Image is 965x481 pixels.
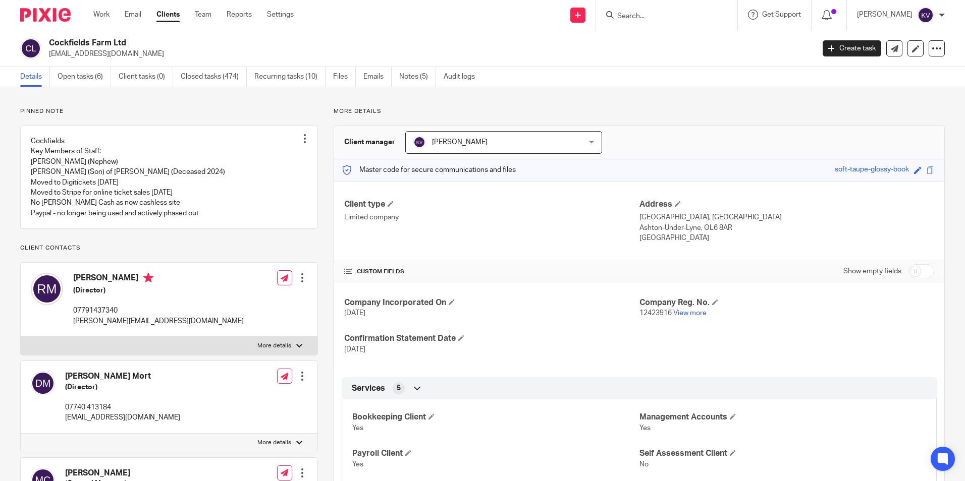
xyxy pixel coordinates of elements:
span: 12423916 [639,310,672,317]
p: 07740 413184 [65,402,180,412]
span: Services [352,383,385,394]
a: Emails [363,67,392,87]
p: [EMAIL_ADDRESS][DOMAIN_NAME] [49,49,808,59]
img: svg%3E [918,7,934,23]
h5: (Director) [73,285,244,295]
h4: Client type [344,199,639,210]
span: Yes [639,425,651,432]
a: Reports [227,10,252,20]
p: 07791437340 [73,306,244,316]
img: svg%3E [413,136,425,148]
span: [DATE] [344,346,365,353]
span: [PERSON_NAME] [432,139,488,146]
a: Client tasks (0) [119,67,173,87]
a: Closed tasks (474) [181,67,247,87]
p: Pinned note [20,107,318,115]
a: Notes (5) [399,67,436,87]
h4: Management Accounts [639,412,926,423]
label: Show empty fields [843,266,901,276]
a: Audit logs [444,67,482,87]
img: Pixie [20,8,71,22]
h3: Client manager [344,137,395,147]
p: More details [257,342,291,350]
p: [PERSON_NAME] [857,10,913,20]
a: Settings [267,10,294,20]
input: Search [616,12,707,21]
h4: CUSTOM FIELDS [344,268,639,276]
h5: (Director) [65,382,180,392]
span: Yes [352,461,363,468]
span: [DATE] [344,310,365,317]
a: Files [333,67,356,87]
h4: Self Assessment Client [639,448,926,459]
img: svg%3E [31,273,63,305]
a: View more [673,310,707,317]
h4: [PERSON_NAME] Mort [65,371,180,382]
span: Get Support [762,11,801,18]
h4: Company Reg. No. [639,297,934,308]
span: 5 [397,383,401,393]
h4: Address [639,199,934,210]
p: Limited company [344,212,639,222]
a: Clients [156,10,180,20]
p: [EMAIL_ADDRESS][DOMAIN_NAME] [65,412,180,423]
a: Team [195,10,211,20]
a: Open tasks (6) [58,67,111,87]
h4: Confirmation Statement Date [344,333,639,344]
p: [GEOGRAPHIC_DATA] [639,233,934,243]
p: Client contacts [20,244,318,252]
h4: Company Incorporated On [344,297,639,308]
h4: Bookkeeping Client [352,412,639,423]
p: Master code for secure communications and files [342,165,516,175]
p: More details [334,107,945,115]
a: Email [125,10,141,20]
span: No [639,461,649,468]
p: [GEOGRAPHIC_DATA], [GEOGRAPHIC_DATA] [639,212,934,222]
h4: [PERSON_NAME] [65,468,236,478]
p: [PERSON_NAME][EMAIL_ADDRESS][DOMAIN_NAME] [73,316,244,326]
i: Primary [143,273,153,283]
div: soft-taupe-glossy-book [835,164,909,176]
h4: Payroll Client [352,448,639,459]
h4: [PERSON_NAME] [73,273,244,285]
span: Yes [352,425,363,432]
a: Create task [823,40,881,56]
a: Details [20,67,50,87]
img: svg%3E [20,38,41,59]
a: Recurring tasks (10) [254,67,326,87]
h2: Cockfields Farm Ltd [49,38,656,48]
p: Ashton-Under-Lyne, OL6 8AR [639,223,934,233]
img: svg%3E [31,371,55,395]
a: Work [93,10,110,20]
p: More details [257,439,291,447]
